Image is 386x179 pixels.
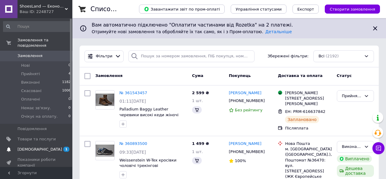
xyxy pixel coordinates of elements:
[96,53,112,59] span: Фільтри
[337,165,374,177] div: Дешева доставка
[119,150,146,155] span: 09:33[DATE]
[95,90,115,110] a: Фото товару
[20,4,65,9] span: ShoesLand — Економія та якість у кожному кроці
[17,53,43,59] span: Замовлення
[228,148,266,156] div: [PHONE_NUMBER]
[68,63,71,68] span: 0
[119,107,183,128] a: Palladium Baggy Leather черевики високі кеди жіночі шкіряні утеплені. Оригінал. 39 р./25 см.
[21,80,40,85] span: Виконані
[192,149,203,154] span: 1 шт.
[68,105,71,111] span: 0
[285,90,332,96] div: [PERSON_NAME]
[231,5,286,14] button: Управління статусами
[278,73,322,78] span: Доставка та оплата
[17,136,56,142] span: Товари та послуги
[293,5,319,14] button: Експорт
[337,155,372,162] div: Виплачено
[21,88,42,94] span: Скасовані
[319,7,380,11] a: Створити замовлення
[68,71,71,77] span: 4
[342,93,362,99] div: Прийнято
[229,73,251,78] span: Покупець
[236,7,282,11] span: Управління статусами
[337,73,352,78] span: Статус
[62,80,71,85] span: 1182
[20,9,72,14] div: Ваш ID: 2248727
[325,5,380,14] button: Створити замовлення
[144,6,220,12] span: Завантажити звіт по пром-оплаті
[21,114,58,119] span: Очікує на оплату.
[92,29,292,34] span: Отримуйте нові замовлення та обробляйте їх так само, як і з Пром-оплатою.
[3,21,71,32] input: Пошук
[192,73,203,78] span: Cума
[228,97,266,105] div: [PHONE_NUMBER]
[96,145,114,157] img: Фото товару
[62,88,71,94] span: 1006
[119,141,147,146] a: № 360893500
[21,71,40,77] span: Прийняті
[96,94,114,106] img: Фото товару
[267,53,308,59] span: Збережені фільтри:
[235,108,263,112] span: Без рейтингу
[21,105,51,111] span: Немає зв'язку.
[285,126,332,131] div: Післяплата
[318,53,324,59] span: Всі
[21,97,40,102] span: Оплачені
[265,29,292,34] a: Детальніше
[192,98,203,103] span: 1 шт.
[128,50,255,62] input: Пошук за номером замовлення, ПІБ покупця, номером телефону, Email, номером накладної
[17,147,62,152] span: [DEMOGRAPHIC_DATA]
[68,97,71,102] span: 0
[92,22,367,29] span: Вам автоматично підключено "Оплатити частинами від Rozetka" на 2 платежі.
[342,144,362,150] div: Виконано
[63,147,69,152] span: 1
[372,142,384,154] button: Чат з покупцем
[95,73,122,78] span: Замовлення
[285,141,332,146] div: Нова Пошта
[235,158,246,163] span: 100%
[330,7,375,11] span: Створити замовлення
[285,116,319,123] div: Заплановано
[192,91,209,95] span: 2 599 ₴
[192,141,209,146] span: 1 499 ₴
[17,37,72,48] span: Замовлення та повідомлення
[119,91,147,95] a: № 361543457
[119,99,146,104] span: 01:11[DATE]
[90,5,152,13] h1: Список замовлень
[285,109,325,114] span: ЕН: PRM-616637842
[95,141,115,160] a: Фото товару
[229,90,261,96] a: [PERSON_NAME]
[297,7,314,11] span: Експорт
[68,114,71,119] span: 0
[21,63,30,68] span: Нові
[17,157,56,168] span: Показники роботи компанії
[17,126,47,132] span: Повідомлення
[326,54,339,58] span: (2192)
[229,141,261,147] a: [PERSON_NAME]
[285,96,332,107] div: [STREET_ADDRESS][PERSON_NAME]
[139,5,225,14] button: Завантажити звіт по пром-оплаті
